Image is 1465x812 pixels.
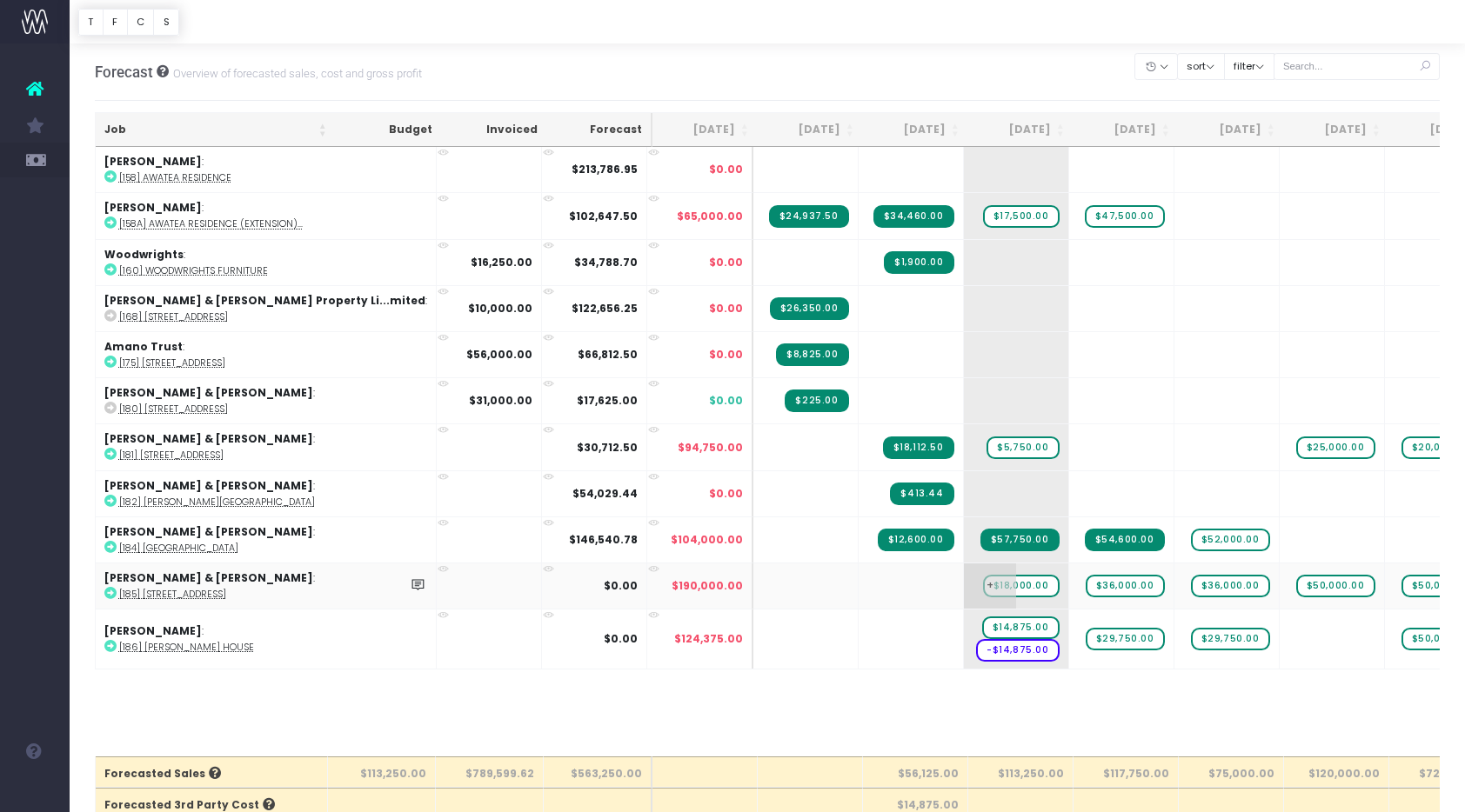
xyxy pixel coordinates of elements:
[785,389,848,412] span: Streamtime Invoice: INV-553 – [180] 397 Karaka Bay Road
[119,356,225,369] abbr: [175] 49 Hanene Street
[96,423,437,469] td: :
[976,639,1060,662] span: wayahead Cost Forecast Item
[578,347,638,362] strong: $66,812.50
[678,440,743,456] span: $94,750.00
[769,205,849,228] span: Streamtime Invoice: INV-554 – [158A] Awatea Residence (Extension)
[776,343,848,366] span: Streamtime Invoice: INV-551 – [175] 49 Hanene Street
[336,113,441,147] th: Budget
[863,113,968,147] th: Aug 25: activate to sort column ascending
[1191,529,1270,551] span: wayahead Sales Forecast Item
[604,578,638,593] strong: $0.00
[103,9,128,36] button: F
[863,756,968,788] th: $56,125.00
[709,162,743,177] span: $0.00
[96,285,437,331] td: :
[104,570,313,585] strong: [PERSON_NAME] & [PERSON_NAME]
[968,113,1074,147] th: Sep 25: activate to sort column ascending
[96,113,336,147] th: Job: activate to sort column ascending
[104,478,313,493] strong: [PERSON_NAME] & [PERSON_NAME]
[883,436,954,459] span: Streamtime Invoice: INV-558 – [181] 22 Tawariki Street
[96,562,437,609] td: :
[758,113,863,147] th: Jul 25: activate to sort column ascending
[96,331,437,377] td: :
[104,385,313,400] strong: [PERSON_NAME] & [PERSON_NAME]
[672,578,743,594] span: $190,000.00
[96,239,437,285] td: :
[1074,113,1179,147] th: Oct 25: activate to sort column ascending
[1296,575,1375,597] span: wayahead Sales Forecast Item
[119,171,231,184] abbr: [158] Awatea Residence
[1191,628,1270,650] span: wayahead Sales Forecast Item
[1086,628,1165,650] span: wayahead Sales Forecast Item
[677,209,743,224] span: $65,000.00
[1179,113,1284,147] th: Nov 25: activate to sort column ascending
[1177,53,1225,80] button: sort
[104,154,202,169] strong: [PERSON_NAME]
[572,301,638,316] strong: $122,656.25
[709,255,743,270] span: $0.00
[153,9,179,36] button: S
[968,756,1074,788] th: $113,250.00
[604,631,638,646] strong: $0.00
[873,205,954,228] span: Streamtime Invoice: INV-556 – [158A] Awatea Residence (Extension)
[964,563,1016,609] span: +
[328,756,436,788] th: $113,250.00
[1191,575,1270,597] span: wayahead Sales Forecast Item
[884,251,953,274] span: Streamtime Invoice: INV-557 – [160] Woodwrights Furniture
[96,470,437,516] td: :
[709,393,743,409] span: $0.00
[572,162,638,176] strong: $213,786.95
[546,113,652,147] th: Forecast
[436,756,544,788] th: $789,599.62
[987,436,1059,459] span: wayahead Sales Forecast Item
[1274,53,1441,80] input: Search...
[890,483,953,505] span: Streamtime Invoice: INV-559 – [182] McGregor House
[1296,436,1375,459] span: wayahead Sales Forecast Item
[574,255,638,270] strong: $34,788.70
[119,542,238,555] abbr: [184] Hawkes Bay House
[1085,529,1165,551] span: Streamtime Invoice: INV-561 – [184] Hawkes Bay House
[104,623,202,638] strong: [PERSON_NAME]
[709,347,743,363] span: $0.00
[119,449,224,462] abbr: [181] 22 Tawariki Street
[572,486,638,501] strong: $54,029.44
[1284,113,1389,147] th: Dec 25: activate to sort column ascending
[22,777,48,803] img: images/default_profile_image.png
[466,347,532,362] strong: $56,000.00
[127,9,155,36] button: C
[1179,756,1284,788] th: $75,000.00
[96,147,437,192] td: :
[78,9,179,36] div: Vertical button group
[1224,53,1274,80] button: filter
[119,588,226,601] abbr: [185] 130 The Esplanade
[119,641,254,654] abbr: [186] Tara Iti House
[96,377,437,423] td: :
[96,192,437,238] td: :
[78,9,104,36] button: T
[709,486,743,502] span: $0.00
[1086,575,1165,597] span: wayahead Sales Forecast Item
[577,393,638,408] strong: $17,625.00
[980,529,1060,551] span: Streamtime Invoice: INV-560 – [184] Hawkes Bay House
[671,532,743,548] span: $104,000.00
[95,63,153,81] span: Forecast
[119,403,228,416] abbr: [180] 397 Karaka Bay Road
[471,255,532,270] strong: $16,250.00
[1085,205,1165,228] span: wayahead Sales Forecast Item
[104,339,183,354] strong: Amano Trust
[674,631,743,647] span: $124,375.00
[468,301,532,316] strong: $10,000.00
[119,264,268,277] abbr: [160] Woodwrights Furniture
[770,297,849,320] span: Streamtime Invoice: INV-552 – [168] 367 Remuera Road
[104,431,313,446] strong: [PERSON_NAME] & [PERSON_NAME]
[1074,756,1179,788] th: $117,750.00
[104,247,184,262] strong: Woodwrights
[577,440,638,455] strong: $30,712.50
[104,293,425,308] strong: [PERSON_NAME] & [PERSON_NAME] Property Li...mited
[878,529,954,551] span: Streamtime Invoice: INV-555 – [184] Hawkes Bay House
[709,301,743,316] span: $0.00
[544,756,652,788] th: $563,250.00
[569,532,638,547] strong: $146,540.78
[983,205,1060,228] span: wayahead Sales Forecast Item
[119,217,303,230] abbr: [158A] Awatea Residence (Extension)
